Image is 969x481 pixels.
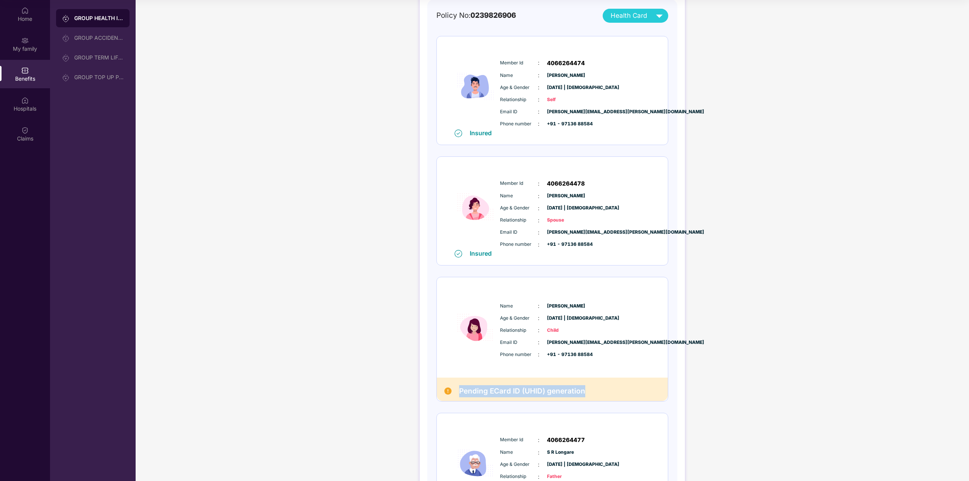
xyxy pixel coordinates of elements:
div: Insured [470,250,496,257]
span: : [538,228,539,237]
span: Relationship [500,473,538,480]
span: Name [500,72,538,79]
img: Pending [444,387,452,395]
span: Phone number [500,120,538,128]
span: [DATE] | [DEMOGRAPHIC_DATA] [547,461,585,468]
span: Age & Gender [500,84,538,91]
span: : [538,350,539,359]
img: icon [453,285,498,370]
span: Father [547,473,585,480]
span: [DATE] | [DEMOGRAPHIC_DATA] [547,84,585,91]
span: Relationship [500,96,538,103]
span: : [538,326,539,334]
span: Member Id [500,180,538,187]
img: icon [453,44,498,129]
span: Phone number [500,351,538,358]
span: [PERSON_NAME] [547,72,585,79]
span: Age & Gender [500,461,538,468]
span: : [538,302,539,310]
div: Insured [470,129,496,137]
div: Policy No: [436,10,516,21]
span: Name [500,303,538,310]
span: +91 - 97136 88584 [547,351,585,358]
img: icon [453,164,498,249]
div: GROUP TOP UP POLICY [74,74,123,80]
span: 4066264474 [547,59,585,68]
span: [PERSON_NAME] [547,192,585,200]
div: GROUP TERM LIFE INSURANCE [74,55,123,61]
img: svg+xml;base64,PHN2ZyB3aWR0aD0iMjAiIGhlaWdodD0iMjAiIHZpZXdCb3g9IjAgMCAyMCAyMCIgZmlsbD0ibm9uZSIgeG... [62,34,70,42]
span: : [538,71,539,80]
img: svg+xml;base64,PHN2ZyBpZD0iQ2xhaW0iIHhtbG5zPSJodHRwOi8vd3d3LnczLm9yZy8yMDAwL3N2ZyIgd2lkdGg9IjIwIi... [21,126,29,134]
img: svg+xml;base64,PHN2ZyB3aWR0aD0iMjAiIGhlaWdodD0iMjAiIHZpZXdCb3g9IjAgMCAyMCAyMCIgZmlsbD0ibm9uZSIgeG... [62,54,70,62]
span: : [538,216,539,225]
span: : [538,95,539,104]
span: Child [547,327,585,334]
span: : [538,314,539,322]
span: 4066264478 [547,179,585,188]
span: Spouse [547,217,585,224]
span: Email ID [500,229,538,236]
span: : [538,108,539,116]
span: Name [500,449,538,456]
span: Member Id [500,59,538,67]
span: Relationship [500,327,538,334]
span: [PERSON_NAME] [547,303,585,310]
img: svg+xml;base64,PHN2ZyB4bWxucz0iaHR0cDovL3d3dy53My5vcmcvMjAwMC9zdmciIHZpZXdCb3g9IjAgMCAyNCAyNCIgd2... [653,9,666,22]
span: Age & Gender [500,205,538,212]
span: : [538,240,539,249]
span: +91 - 97136 88584 [547,120,585,128]
span: Member Id [500,436,538,444]
span: S R Longare [547,449,585,456]
img: svg+xml;base64,PHN2ZyB3aWR0aD0iMjAiIGhlaWdodD0iMjAiIHZpZXdCb3g9IjAgMCAyMCAyMCIgZmlsbD0ibm9uZSIgeG... [62,74,70,81]
span: [PERSON_NAME][EMAIL_ADDRESS][PERSON_NAME][DOMAIN_NAME] [547,339,585,346]
span: : [538,461,539,469]
span: Name [500,192,538,200]
img: svg+xml;base64,PHN2ZyB3aWR0aD0iMjAiIGhlaWdodD0iMjAiIHZpZXdCb3g9IjAgMCAyMCAyMCIgZmlsbD0ibm9uZSIgeG... [62,15,70,22]
span: : [538,436,539,444]
img: svg+xml;base64,PHN2ZyB4bWxucz0iaHR0cDovL3d3dy53My5vcmcvMjAwMC9zdmciIHdpZHRoPSIxNiIgaGVpZ2h0PSIxNi... [455,250,462,258]
span: Relationship [500,217,538,224]
span: : [538,448,539,457]
span: [PERSON_NAME][EMAIL_ADDRESS][PERSON_NAME][DOMAIN_NAME] [547,108,585,116]
span: : [538,120,539,128]
button: Health Card [603,9,668,23]
span: : [538,338,539,347]
span: : [538,180,539,188]
h2: Pending ECard ID (UHID) generation [459,385,585,397]
span: : [538,83,539,92]
span: Phone number [500,241,538,248]
span: Email ID [500,108,538,116]
img: svg+xml;base64,PHN2ZyB3aWR0aD0iMjAiIGhlaWdodD0iMjAiIHZpZXdCb3g9IjAgMCAyMCAyMCIgZmlsbD0ibm9uZSIgeG... [21,37,29,44]
span: : [538,59,539,67]
img: svg+xml;base64,PHN2ZyBpZD0iQmVuZWZpdHMiIHhtbG5zPSJodHRwOi8vd3d3LnczLm9yZy8yMDAwL3N2ZyIgd2lkdGg9Ij... [21,67,29,74]
span: : [538,204,539,212]
span: 0239826906 [470,11,516,20]
span: +91 - 97136 88584 [547,241,585,248]
span: [DATE] | [DEMOGRAPHIC_DATA] [547,315,585,322]
span: Health Card [611,11,647,21]
span: Age & Gender [500,315,538,322]
span: [PERSON_NAME][EMAIL_ADDRESS][PERSON_NAME][DOMAIN_NAME] [547,229,585,236]
span: [DATE] | [DEMOGRAPHIC_DATA] [547,205,585,212]
span: Self [547,96,585,103]
span: Email ID [500,339,538,346]
div: GROUP HEALTH INSURANCE [74,14,123,22]
img: svg+xml;base64,PHN2ZyBpZD0iSG9zcGl0YWxzIiB4bWxucz0iaHR0cDovL3d3dy53My5vcmcvMjAwMC9zdmciIHdpZHRoPS... [21,97,29,104]
span: : [538,192,539,200]
span: 4066264477 [547,436,585,445]
img: svg+xml;base64,PHN2ZyBpZD0iSG9tZSIgeG1sbnM9Imh0dHA6Ly93d3cudzMub3JnLzIwMDAvc3ZnIiB3aWR0aD0iMjAiIG... [21,7,29,14]
img: svg+xml;base64,PHN2ZyB4bWxucz0iaHR0cDovL3d3dy53My5vcmcvMjAwMC9zdmciIHdpZHRoPSIxNiIgaGVpZ2h0PSIxNi... [455,130,462,137]
span: : [538,473,539,481]
div: GROUP ACCIDENTAL INSURANCE [74,35,123,41]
